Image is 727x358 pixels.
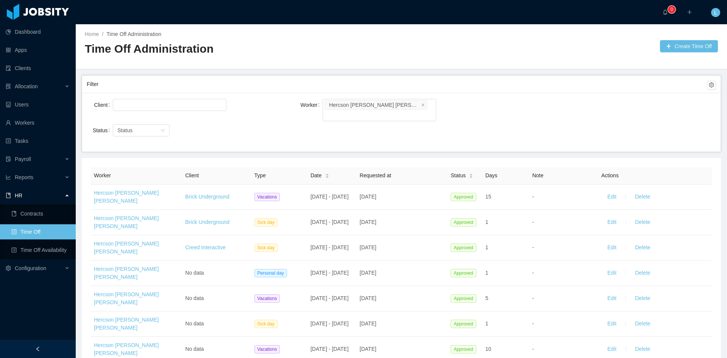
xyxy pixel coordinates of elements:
[310,295,349,301] span: [DATE] - [DATE]
[11,224,70,239] a: icon: profileTime Off
[360,270,376,276] span: [DATE]
[360,346,376,352] span: [DATE]
[254,320,278,328] span: Sick day
[87,77,707,91] div: Filter
[94,266,159,280] a: Hercson [PERSON_NAME] [PERSON_NAME]
[360,295,376,301] span: [DATE]
[532,172,544,178] span: Note
[94,342,159,356] a: Hercson [PERSON_NAME] [PERSON_NAME]
[451,294,476,303] span: Approved
[485,346,491,352] span: 10
[6,175,11,180] i: icon: line-chart
[629,216,656,228] button: Delete
[15,192,22,199] span: HR
[451,345,476,353] span: Approved
[185,270,204,276] span: No data
[485,219,488,225] span: 1
[185,172,199,178] span: Client
[532,194,534,200] span: -
[451,193,476,201] span: Approved
[360,172,391,178] span: Requested at
[6,61,70,76] a: icon: auditClients
[6,24,70,39] a: icon: pie-chartDashboard
[310,346,349,352] span: [DATE] - [DATE]
[601,216,622,228] button: Edit
[629,267,656,279] button: Delete
[629,242,656,254] button: Delete
[6,84,11,89] i: icon: solution
[15,174,33,180] span: Reports
[15,156,31,162] span: Payroll
[451,269,476,277] span: Approved
[6,266,11,271] i: icon: setting
[485,172,498,178] span: Days
[601,172,619,178] span: Actions
[668,6,676,13] sup: 0
[687,9,692,15] i: icon: plus
[93,127,113,133] label: Status
[421,103,425,107] i: icon: close
[15,83,38,89] span: Allocation
[94,102,113,108] label: Client
[451,172,466,180] span: Status
[601,292,622,305] button: Edit
[254,294,280,303] span: Vacations
[254,218,278,227] span: Sick day
[185,346,204,352] span: No data
[469,175,473,178] i: icon: caret-down
[310,244,349,250] span: [DATE] - [DATE]
[85,31,99,37] a: Home
[254,244,278,252] span: Sick day
[451,244,476,252] span: Approved
[601,343,622,355] button: Edit
[469,172,473,175] i: icon: caret-up
[11,206,70,221] a: icon: bookContracts
[6,193,11,198] i: icon: book
[707,81,716,90] button: icon: setting
[532,295,534,301] span: -
[254,172,266,178] span: Type
[94,172,111,178] span: Worker
[469,172,473,178] div: Sort
[94,215,159,229] a: Hercson [PERSON_NAME] [PERSON_NAME]
[532,346,534,352] span: -
[485,270,488,276] span: 1
[663,9,668,15] i: icon: bell
[601,267,622,279] button: Edit
[94,317,159,331] a: Hercson [PERSON_NAME] [PERSON_NAME]
[6,115,70,130] a: icon: userWorkers
[532,244,534,250] span: -
[660,40,718,52] button: icon: plusCreate Time Off
[6,133,70,149] a: icon: profileTasks
[115,100,119,109] input: Client
[532,219,534,225] span: -
[325,100,427,109] li: Hercson Eduardo Santander Romero
[629,343,656,355] button: Delete
[451,320,476,328] span: Approved
[532,270,534,276] span: -
[117,127,133,133] span: Status
[254,193,280,201] span: Vacations
[185,244,226,250] a: Creed Interactive
[185,320,204,327] span: No data
[300,102,323,108] label: Worker
[360,244,376,250] span: [DATE]
[329,101,419,109] div: Hercson [PERSON_NAME] [PERSON_NAME]
[94,241,159,255] a: Hercson [PERSON_NAME] [PERSON_NAME]
[601,191,622,203] button: Edit
[714,8,717,17] span: L
[485,194,491,200] span: 15
[11,242,70,258] a: icon: profileTime Off Availability
[185,219,229,225] a: Brick Underground
[6,42,70,58] a: icon: appstoreApps
[325,172,329,178] div: Sort
[360,194,376,200] span: [DATE]
[310,270,349,276] span: [DATE] - [DATE]
[254,269,287,277] span: Personal day
[601,318,622,330] button: Edit
[629,292,656,305] button: Delete
[325,175,329,178] i: icon: caret-down
[325,172,329,175] i: icon: caret-up
[185,295,204,301] span: No data
[485,295,488,301] span: 5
